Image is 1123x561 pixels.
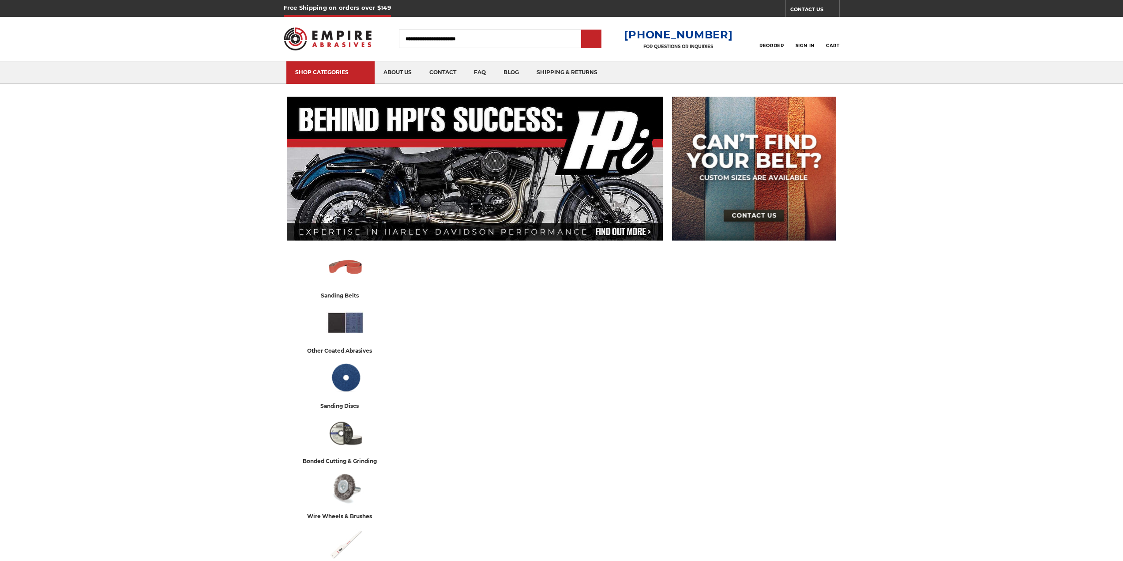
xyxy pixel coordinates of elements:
[326,469,365,507] img: Wire Wheels & Brushes
[287,97,663,241] img: Banner for an interview featuring Horsepower Inc who makes Harley performance upgrades featured o...
[759,43,784,49] span: Reorder
[290,359,401,410] a: sanding discs
[495,61,528,84] a: blog
[326,304,365,342] img: Other Coated Abrasives
[290,414,401,466] a: bonded cutting & grinding
[303,456,388,466] div: bonded cutting & grinding
[826,43,839,49] span: Cart
[790,4,839,17] a: CONTACT US
[826,29,839,49] a: Cart
[286,61,375,84] a: SHOP CATEGORIES
[759,29,784,48] a: Reorder
[672,97,836,241] img: promo banner for custom belts.
[375,61,421,84] a: about us
[796,43,815,49] span: Sign In
[321,291,370,300] div: sanding belts
[326,359,365,397] img: Sanding Discs
[624,44,732,49] p: FOR QUESTIONS OR INQUIRIES
[290,304,401,355] a: other coated abrasives
[307,512,383,521] div: wire wheels & brushes
[528,61,606,84] a: shipping & returns
[290,248,401,300] a: sanding belts
[326,248,365,286] img: Sanding Belts
[326,414,365,452] img: Bonded Cutting & Grinding
[307,346,383,355] div: other coated abrasives
[320,401,370,410] div: sanding discs
[421,61,465,84] a: contact
[624,28,732,41] a: [PHONE_NUMBER]
[290,469,401,521] a: wire wheels & brushes
[295,69,366,75] div: SHOP CATEGORIES
[284,22,372,56] img: Empire Abrasives
[465,61,495,84] a: faq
